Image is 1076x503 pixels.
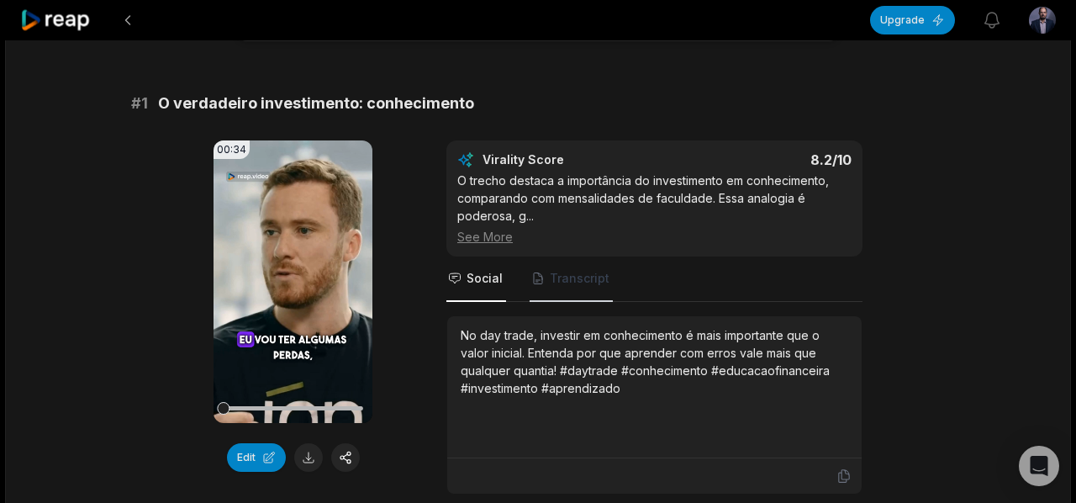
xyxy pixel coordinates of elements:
div: Virality Score [483,151,663,168]
video: Your browser does not support mp4 format. [214,140,372,423]
span: O verdadeiro investimento: conhecimento [158,92,474,115]
div: See More [457,228,852,246]
span: Transcript [550,270,609,287]
div: No day trade, investir em conhecimento é mais importante que o valor inicial. Entenda por que apr... [461,326,848,397]
span: Social [467,270,503,287]
button: Edit [227,443,286,472]
nav: Tabs [446,257,862,302]
button: Upgrade [870,6,955,34]
div: 8.2 /10 [672,151,852,168]
div: Open Intercom Messenger [1019,446,1059,486]
div: O trecho destaca a importância do investimento em conhecimento, comparando com mensalidades de fa... [457,172,852,246]
span: # 1 [131,92,148,115]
